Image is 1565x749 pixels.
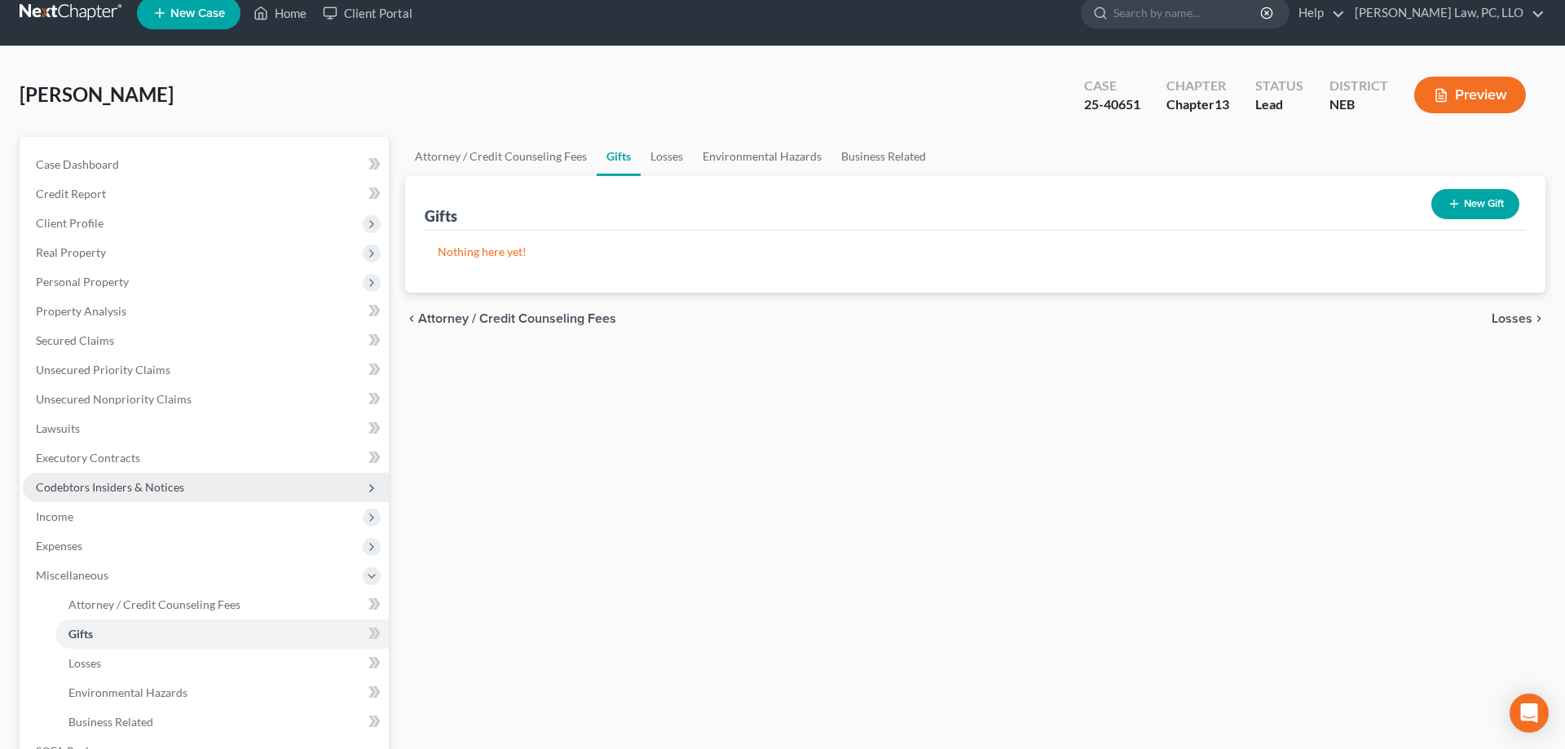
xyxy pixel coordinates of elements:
[831,137,936,176] a: Business Related
[1532,312,1545,325] i: chevron_right
[55,707,389,737] a: Business Related
[55,678,389,707] a: Environmental Hazards
[68,715,153,729] span: Business Related
[68,685,187,699] span: Environmental Hazards
[170,7,225,20] span: New Case
[55,619,389,649] a: Gifts
[23,355,389,385] a: Unsecured Priority Claims
[23,385,389,414] a: Unsecured Nonpriority Claims
[23,150,389,179] a: Case Dashboard
[36,187,106,200] span: Credit Report
[438,244,1513,260] p: Nothing here yet!
[418,312,616,325] span: Attorney / Credit Counseling Fees
[405,137,597,176] a: Attorney / Credit Counseling Fees
[1084,95,1140,114] div: 25-40651
[36,275,129,289] span: Personal Property
[68,627,93,641] span: Gifts
[36,304,126,318] span: Property Analysis
[36,451,140,465] span: Executory Contracts
[20,82,174,106] span: [PERSON_NAME]
[405,312,616,325] button: chevron_left Attorney / Credit Counseling Fees
[1431,189,1519,219] button: New Gift
[693,137,831,176] a: Environmental Hazards
[36,421,80,435] span: Lawsuits
[1414,77,1526,113] button: Preview
[36,157,119,171] span: Case Dashboard
[405,312,418,325] i: chevron_left
[23,297,389,326] a: Property Analysis
[1255,77,1303,95] div: Status
[68,597,240,611] span: Attorney / Credit Counseling Fees
[1329,77,1388,95] div: District
[1510,694,1549,733] div: Open Intercom Messenger
[36,363,170,377] span: Unsecured Priority Claims
[425,206,457,226] div: Gifts
[36,509,73,523] span: Income
[1492,312,1545,325] button: Losses chevron_right
[641,137,693,176] a: Losses
[55,649,389,678] a: Losses
[36,539,82,553] span: Expenses
[23,326,389,355] a: Secured Claims
[36,245,106,259] span: Real Property
[36,568,108,582] span: Miscellaneous
[597,137,641,176] a: Gifts
[36,392,192,406] span: Unsecured Nonpriority Claims
[23,443,389,473] a: Executory Contracts
[1255,95,1303,114] div: Lead
[1166,77,1229,95] div: Chapter
[55,590,389,619] a: Attorney / Credit Counseling Fees
[36,216,104,230] span: Client Profile
[1492,312,1532,325] span: Losses
[23,179,389,209] a: Credit Report
[36,480,184,494] span: Codebtors Insiders & Notices
[1329,95,1388,114] div: NEB
[68,656,101,670] span: Losses
[1084,77,1140,95] div: Case
[1166,95,1229,114] div: Chapter
[23,414,389,443] a: Lawsuits
[1215,96,1229,112] span: 13
[36,333,114,347] span: Secured Claims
